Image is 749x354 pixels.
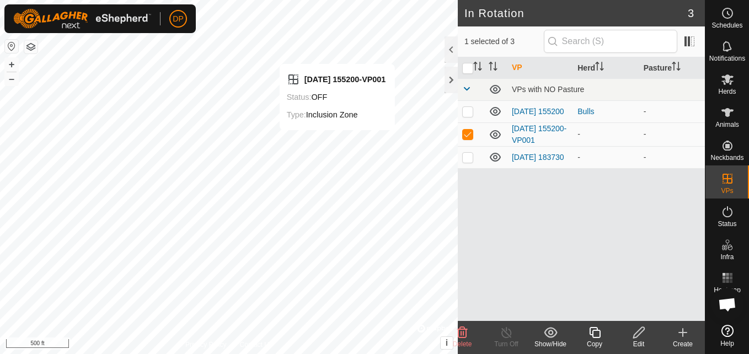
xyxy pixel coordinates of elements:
[711,22,742,29] span: Schedules
[720,254,734,260] span: Infra
[639,146,705,168] td: -
[577,152,634,163] div: -
[672,63,681,72] p-sorticon: Activate to sort
[512,153,564,162] a: [DATE] 183730
[453,340,472,348] span: Delete
[512,107,564,116] a: [DATE] 155200
[512,85,700,94] div: VPs with NO Pasture
[446,338,448,347] span: i
[705,320,749,351] a: Help
[617,339,661,349] div: Edit
[489,63,497,72] p-sorticon: Activate to sort
[715,121,739,128] span: Animals
[24,40,38,53] button: Map Layers
[709,55,745,62] span: Notifications
[507,57,573,79] th: VP
[441,337,453,349] button: i
[5,72,18,85] button: –
[710,154,743,161] span: Neckbands
[721,187,733,194] span: VPs
[13,9,151,29] img: Gallagher Logo
[711,288,744,321] div: Open chat
[639,57,705,79] th: Pasture
[464,7,688,20] h2: In Rotation
[544,30,677,53] input: Search (S)
[688,5,694,22] span: 3
[185,340,227,350] a: Privacy Policy
[5,58,18,71] button: +
[577,106,634,117] div: Bulls
[287,108,386,121] div: Inclusion Zone
[528,339,573,349] div: Show/Hide
[464,36,544,47] span: 1 selected of 3
[473,63,482,72] p-sorticon: Activate to sort
[240,340,272,350] a: Contact Us
[720,340,734,347] span: Help
[714,287,741,293] span: Heatmap
[639,122,705,146] td: -
[5,40,18,53] button: Reset Map
[573,57,639,79] th: Herd
[661,339,705,349] div: Create
[287,110,306,119] label: Type:
[287,90,386,104] div: OFF
[718,88,736,95] span: Herds
[173,13,183,25] span: DP
[718,221,736,227] span: Status
[595,63,604,72] p-sorticon: Activate to sort
[512,124,566,144] a: [DATE] 155200-VP001
[573,339,617,349] div: Copy
[287,73,386,86] div: [DATE] 155200-VP001
[577,128,634,140] div: -
[287,93,312,101] label: Status:
[639,100,705,122] td: -
[484,339,528,349] div: Turn Off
